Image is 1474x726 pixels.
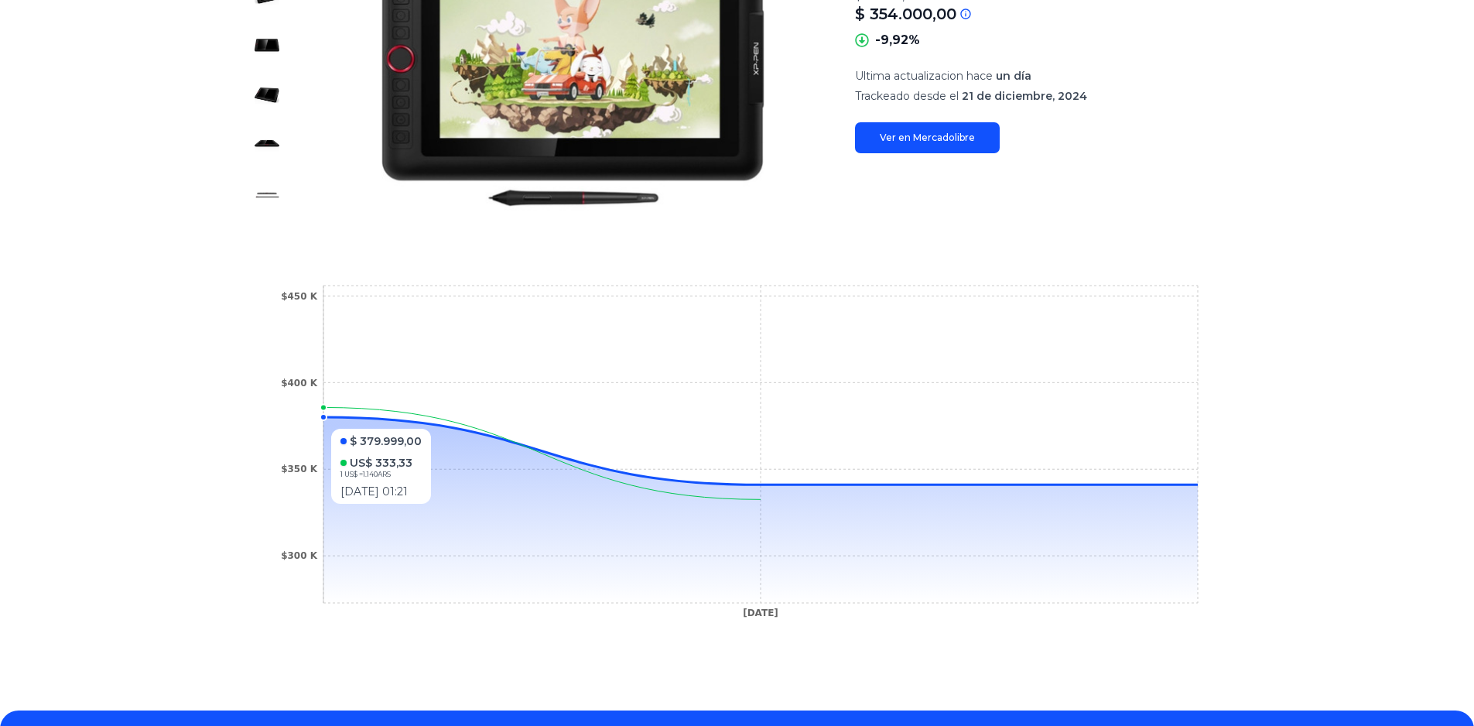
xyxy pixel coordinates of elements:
[281,464,318,474] tspan: $350 K
[743,608,778,618] tspan: [DATE]
[281,378,318,389] tspan: $400 K
[855,89,959,103] span: Trackeado desde el
[855,122,1000,153] a: Ver en Mercadolibre
[962,89,1087,103] span: 21 de diciembre, 2024
[875,31,920,50] p: -9,92%
[855,3,956,25] p: $ 354.000,00
[281,291,318,302] tspan: $450 K
[855,69,993,83] span: Ultima actualizacion hace
[255,133,279,158] img: Tableta Gráfica Xp-pen Artist 12 Pro Easy Fhd 12 Pulgadas *
[255,84,279,108] img: Tableta Gráfica Xp-pen Artist 12 Pro Easy Fhd 12 Pulgadas *
[255,183,279,207] img: Tableta Gráfica Xp-pen Artist 12 Pro Easy Fhd 12 Pulgadas *
[281,550,318,561] tspan: $300 K
[255,34,279,59] img: Tableta Gráfica Xp-pen Artist 12 Pro Easy Fhd 12 Pulgadas *
[996,69,1031,83] span: un día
